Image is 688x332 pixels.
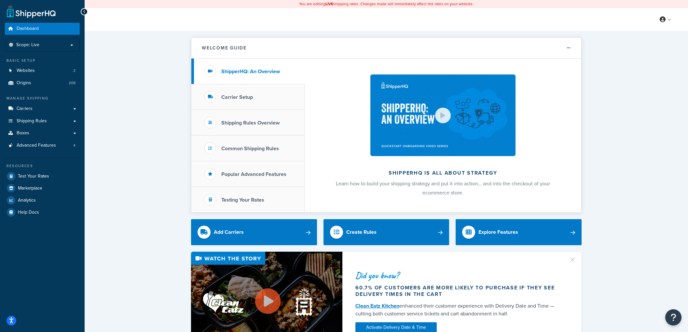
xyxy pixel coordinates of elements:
span: Carriers [17,106,33,112]
h3: Common Shipping Rules [221,146,279,152]
div: Did you know? [355,271,561,280]
h3: Testing Your Rates [221,197,264,203]
a: Test Your Rates [5,170,80,182]
h3: Shipping Rules Overview [221,120,280,126]
h3: Carrier Setup [221,94,253,100]
span: Websites [17,68,35,73]
span: Boxes [17,130,29,136]
li: Advanced Features [5,139,80,152]
div: Add Carriers [214,228,244,237]
span: Dashboard [17,26,39,32]
span: 209 [69,80,76,86]
li: Origins [5,77,80,89]
a: Shipping Rules [5,115,80,127]
div: 60.7% of customers are more likely to purchase if they see delivery times in the cart [355,285,561,298]
a: Websites2 [5,65,80,77]
span: 4 [73,143,76,148]
span: Origins [17,80,31,86]
div: Basic Setup [5,58,80,63]
div: Resources [5,163,80,169]
div: Manage Shipping [5,96,80,101]
a: Create Rules [323,219,449,245]
span: Advanced Features [17,143,56,148]
span: Shipping Rules [17,118,47,124]
div: Explore Features [478,228,518,237]
b: LIVE [325,1,333,7]
h3: Popular Advanced Features [221,171,286,177]
div: enhanced their customer experience with Delivery Date and Time — cutting both customer service ti... [355,302,561,318]
span: Marketplace [18,186,42,191]
h2: ShipperHQ is all about strategy [322,170,564,176]
li: Websites [5,65,80,77]
a: Origins209 [5,77,80,89]
span: Scope: Live [16,42,39,48]
a: Explore Features [456,219,582,245]
a: Advanced Features4 [5,139,80,152]
span: Test Your Rates [18,174,49,179]
span: Analytics [18,198,36,203]
a: Boxes [5,127,80,139]
a: Add Carriers [191,219,317,245]
a: Marketplace [5,182,80,194]
div: Create Rules [346,228,377,237]
a: Dashboard [5,23,80,35]
a: Clean Eatz Kitchen [355,302,399,310]
a: Help Docs [5,206,80,218]
span: Help Docs [18,210,39,215]
button: Welcome Guide [191,38,581,59]
span: Learn how to build your shipping strategy and put it into action… and into the checkout of your e... [336,180,550,196]
a: Carriers [5,103,80,115]
a: Analytics [5,194,80,206]
button: Open Resource Center [665,309,681,325]
h3: ShipperHQ: An Overview [221,69,280,74]
h2: Welcome Guide [202,46,247,50]
span: 2 [73,68,76,73]
img: ShipperHQ is all about strategy [370,74,516,156]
